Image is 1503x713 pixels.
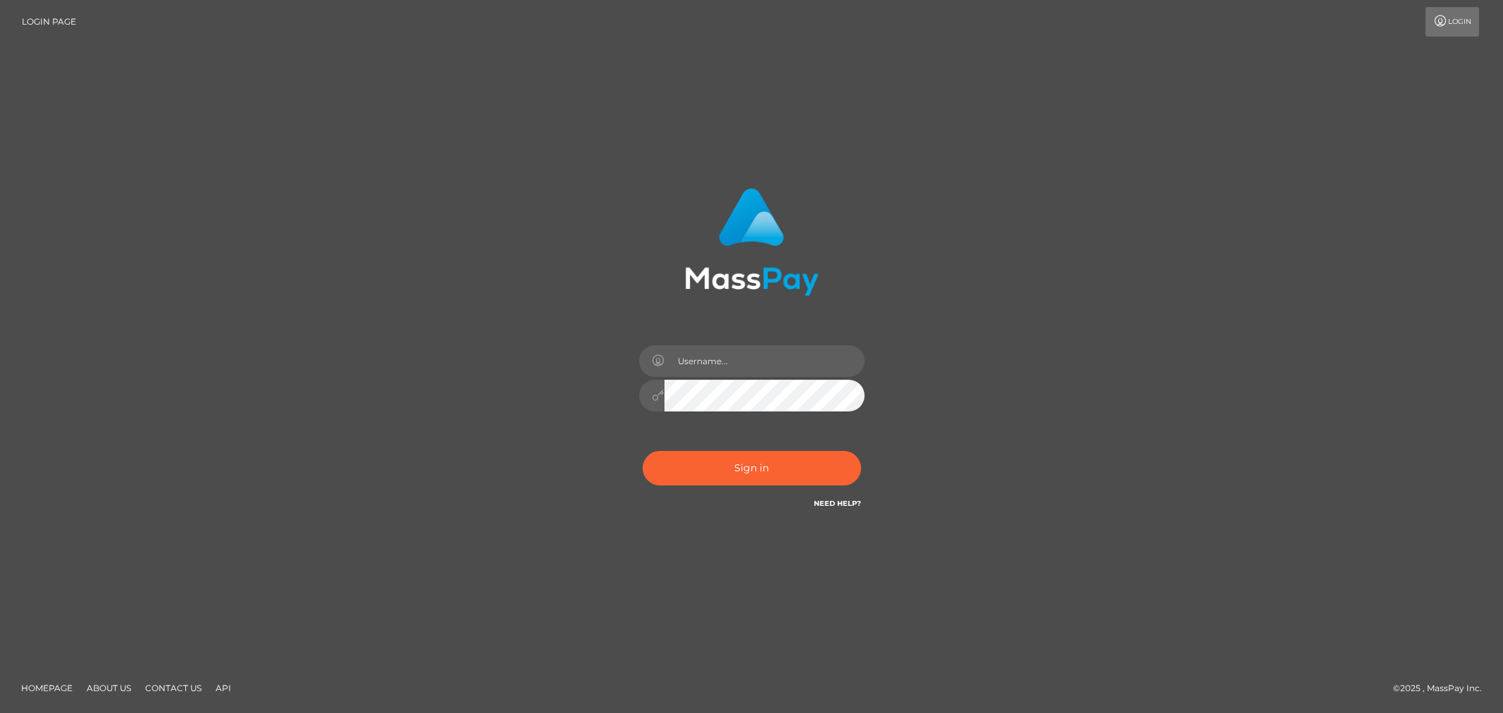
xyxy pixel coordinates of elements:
a: API [210,677,237,699]
a: Contact Us [140,677,207,699]
a: Need Help? [814,499,861,508]
button: Sign in [643,451,861,485]
a: Login Page [22,7,76,37]
div: © 2025 , MassPay Inc. [1393,681,1492,696]
input: Username... [664,345,865,377]
a: About Us [81,677,137,699]
a: Login [1425,7,1479,37]
a: Homepage [16,677,78,699]
img: MassPay Login [685,188,819,296]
